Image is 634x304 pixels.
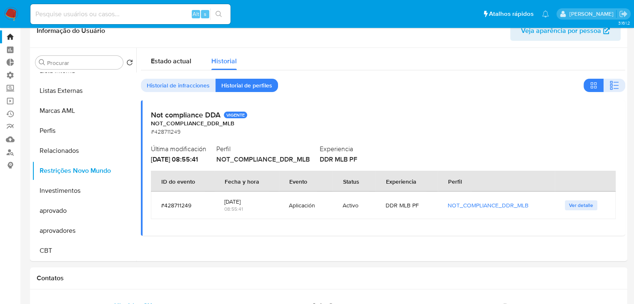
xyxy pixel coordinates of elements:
[32,81,136,101] button: Listas Externas
[619,10,628,18] a: Sair
[32,141,136,161] button: Relacionados
[30,9,231,20] input: Pesquise usuários ou casos...
[32,101,136,121] button: Marcas AML
[569,10,616,18] p: matias.logusso@mercadopago.com.br
[39,59,45,66] button: Procurar
[32,181,136,201] button: Investimentos
[32,201,136,221] button: aprovado
[210,8,227,20] button: search-icon
[37,274,621,282] h1: Contatos
[204,10,206,18] span: s
[510,21,621,41] button: Veja aparência por pessoa
[32,221,136,241] button: aprovadores
[618,20,630,26] span: 3.161.2
[32,241,136,261] button: CBT
[32,161,136,181] button: Restrições Novo Mundo
[521,21,601,41] span: Veja aparência por pessoa
[32,121,136,141] button: Perfis
[47,59,120,67] input: Procurar
[489,10,534,18] span: Atalhos rápidos
[193,10,199,18] span: Alt
[542,10,549,17] a: Notificações
[37,27,105,35] h1: Informação do Usuário
[126,59,133,68] button: Retornar ao pedido padrão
